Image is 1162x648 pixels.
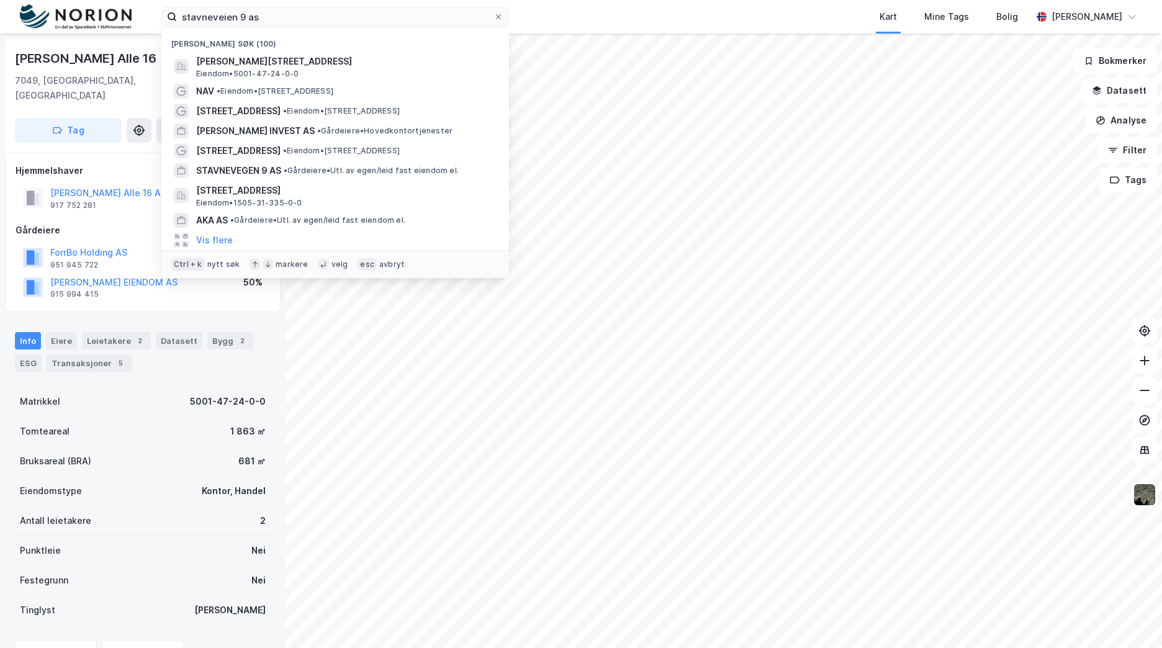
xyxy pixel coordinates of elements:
[284,166,287,175] span: •
[379,259,405,269] div: avbryt
[317,126,453,136] span: Gårdeiere • Hovedkontortjenester
[1133,483,1156,506] img: 9k=
[196,183,494,198] span: [STREET_ADDRESS]
[177,7,493,26] input: Søk på adresse, matrikkel, gårdeiere, leietakere eller personer
[190,394,266,409] div: 5001-47-24-0-0
[20,603,55,618] div: Tinglyst
[236,335,248,347] div: 2
[1085,108,1157,133] button: Analyse
[161,29,509,52] div: [PERSON_NAME] søk (100)
[283,146,287,155] span: •
[16,163,270,178] div: Hjemmelshaver
[20,573,68,588] div: Festegrunn
[196,213,228,228] span: AKA AS
[20,394,60,409] div: Matrikkel
[82,332,151,349] div: Leietakere
[20,513,91,528] div: Antall leietakere
[156,332,202,349] div: Datasett
[358,258,377,271] div: esc
[1097,138,1157,163] button: Filter
[924,9,969,24] div: Mine Tags
[196,143,281,158] span: [STREET_ADDRESS]
[114,357,127,369] div: 5
[20,543,61,558] div: Punktleie
[47,354,132,372] div: Transaksjoner
[251,543,266,558] div: Nei
[15,73,176,103] div: 7049, [GEOGRAPHIC_DATA], [GEOGRAPHIC_DATA]
[196,233,233,248] button: Vis flere
[283,106,287,115] span: •
[207,259,240,269] div: nytt søk
[243,275,263,290] div: 50%
[20,454,91,469] div: Bruksareal (BRA)
[217,86,220,96] span: •
[331,259,348,269] div: velg
[171,258,205,271] div: Ctrl + k
[196,84,214,99] span: NAV
[230,215,234,225] span: •
[283,106,400,116] span: Eiendom • [STREET_ADDRESS]
[196,198,302,208] span: Eiendom • 1505-31-335-0-0
[1052,9,1122,24] div: [PERSON_NAME]
[20,4,132,30] img: norion-logo.80e7a08dc31c2e691866.png
[996,9,1018,24] div: Bolig
[196,163,281,178] span: STAVNEVEGEN 9 AS
[50,289,99,299] div: 915 994 415
[284,166,459,176] span: Gårdeiere • Utl. av egen/leid fast eiendom el.
[1100,588,1162,648] iframe: Chat Widget
[196,54,494,69] span: [PERSON_NAME][STREET_ADDRESS]
[196,124,315,138] span: [PERSON_NAME] INVEST AS
[15,118,122,143] button: Tag
[15,48,159,68] div: [PERSON_NAME] Alle 16
[20,484,82,498] div: Eiendomstype
[207,332,253,349] div: Bygg
[50,260,98,270] div: 951 945 722
[133,335,146,347] div: 2
[1073,48,1157,73] button: Bokmerker
[15,332,41,349] div: Info
[1100,588,1162,648] div: Kontrollprogram for chat
[230,424,266,439] div: 1 863 ㎡
[217,86,333,96] span: Eiendom • [STREET_ADDRESS]
[196,104,281,119] span: [STREET_ADDRESS]
[20,424,70,439] div: Tomteareal
[317,126,321,135] span: •
[880,9,897,24] div: Kart
[15,354,42,372] div: ESG
[1081,78,1157,103] button: Datasett
[251,573,266,588] div: Nei
[16,223,270,238] div: Gårdeiere
[196,69,299,79] span: Eiendom • 5001-47-24-0-0
[260,513,266,528] div: 2
[283,146,400,156] span: Eiendom • [STREET_ADDRESS]
[202,484,266,498] div: Kontor, Handel
[238,454,266,469] div: 681 ㎡
[194,603,266,618] div: [PERSON_NAME]
[230,215,405,225] span: Gårdeiere • Utl. av egen/leid fast eiendom el.
[1099,168,1157,192] button: Tags
[276,259,308,269] div: markere
[50,200,96,210] div: 917 752 281
[46,332,77,349] div: Eiere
